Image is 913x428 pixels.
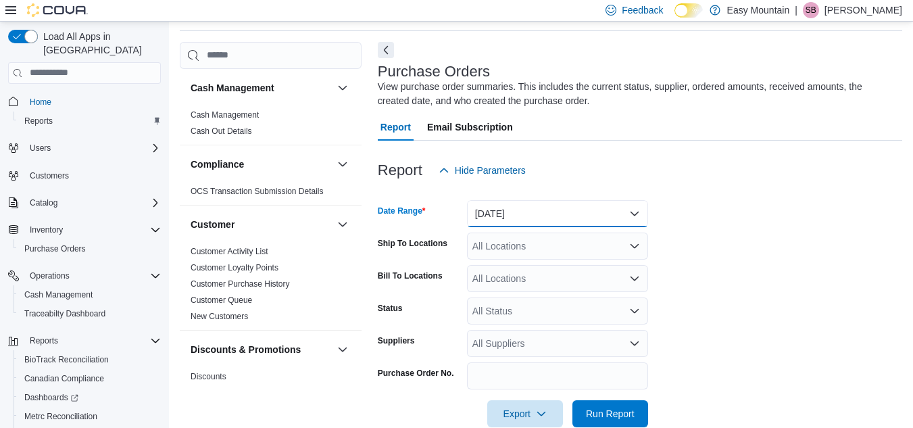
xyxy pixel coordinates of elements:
[191,81,332,95] button: Cash Management
[19,306,161,322] span: Traceabilty Dashboard
[19,389,84,406] a: Dashboards
[3,139,166,158] button: Users
[191,218,332,231] button: Customer
[180,243,362,330] div: Customer
[191,372,226,381] a: Discounts
[727,2,790,18] p: Easy Mountain
[180,107,362,145] div: Cash Management
[24,268,161,284] span: Operations
[191,343,332,356] button: Discounts & Promotions
[191,126,252,137] span: Cash Out Details
[14,304,166,323] button: Traceabilty Dashboard
[191,81,274,95] h3: Cash Management
[24,373,104,384] span: Canadian Compliance
[191,295,252,306] span: Customer Queue
[629,241,640,252] button: Open list of options
[191,371,226,382] span: Discounts
[19,287,98,303] a: Cash Management
[24,94,57,110] a: Home
[14,407,166,426] button: Metrc Reconciliation
[30,224,63,235] span: Inventory
[19,408,103,425] a: Metrc Reconciliation
[24,308,105,319] span: Traceabilty Dashboard
[378,64,490,80] h3: Purchase Orders
[24,268,75,284] button: Operations
[378,238,447,249] label: Ship To Locations
[824,2,902,18] p: [PERSON_NAME]
[19,352,114,368] a: BioTrack Reconciliation
[180,183,362,205] div: Compliance
[378,80,895,108] div: View purchase order summaries. This includes the current status, supplier, ordered amounts, recei...
[14,239,166,258] button: Purchase Orders
[3,331,166,350] button: Reports
[24,93,161,110] span: Home
[191,158,244,171] h3: Compliance
[19,389,161,406] span: Dashboards
[24,243,86,254] span: Purchase Orders
[24,289,93,300] span: Cash Management
[191,387,255,398] span: Promotion Details
[14,112,166,130] button: Reports
[455,164,526,177] span: Hide Parameters
[191,312,248,321] a: New Customers
[3,92,166,112] button: Home
[378,368,454,379] label: Purchase Order No.
[191,343,301,356] h3: Discounts & Promotions
[24,411,97,422] span: Metrc Reconciliation
[629,306,640,316] button: Open list of options
[191,279,290,289] a: Customer Purchase History
[191,311,248,322] span: New Customers
[24,140,161,156] span: Users
[674,3,703,18] input: Dark Mode
[24,392,78,403] span: Dashboards
[24,140,56,156] button: Users
[427,114,513,141] span: Email Subscription
[433,157,531,184] button: Hide Parameters
[30,97,51,108] span: Home
[586,407,635,421] span: Run Report
[24,354,109,365] span: BioTrack Reconciliation
[180,368,362,423] div: Discounts & Promotions
[14,350,166,369] button: BioTrack Reconciliation
[380,114,411,141] span: Report
[14,285,166,304] button: Cash Management
[378,335,415,346] label: Suppliers
[24,195,63,211] button: Catalog
[795,2,797,18] p: |
[19,352,161,368] span: BioTrack Reconciliation
[572,400,648,427] button: Run Report
[19,408,161,425] span: Metrc Reconciliation
[487,400,563,427] button: Export
[3,166,166,185] button: Customers
[19,241,91,257] a: Purchase Orders
[335,156,351,172] button: Compliance
[24,167,161,184] span: Customers
[191,263,278,272] a: Customer Loyalty Points
[30,270,70,281] span: Operations
[191,218,235,231] h3: Customer
[191,110,259,120] a: Cash Management
[378,162,422,179] h3: Report
[19,371,109,387] a: Canadian Compliance
[378,42,394,58] button: Next
[335,80,351,96] button: Cash Management
[191,187,324,196] a: OCS Transaction Submission Details
[19,241,161,257] span: Purchase Orders
[191,126,252,136] a: Cash Out Details
[467,200,648,227] button: [DATE]
[191,388,255,398] a: Promotion Details
[19,371,161,387] span: Canadian Compliance
[806,2,816,18] span: SB
[27,3,88,17] img: Cova
[335,341,351,358] button: Discounts & Promotions
[24,116,53,126] span: Reports
[19,113,58,129] a: Reports
[30,335,58,346] span: Reports
[24,333,64,349] button: Reports
[30,170,69,181] span: Customers
[378,270,443,281] label: Bill To Locations
[378,303,403,314] label: Status
[629,338,640,349] button: Open list of options
[191,158,332,171] button: Compliance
